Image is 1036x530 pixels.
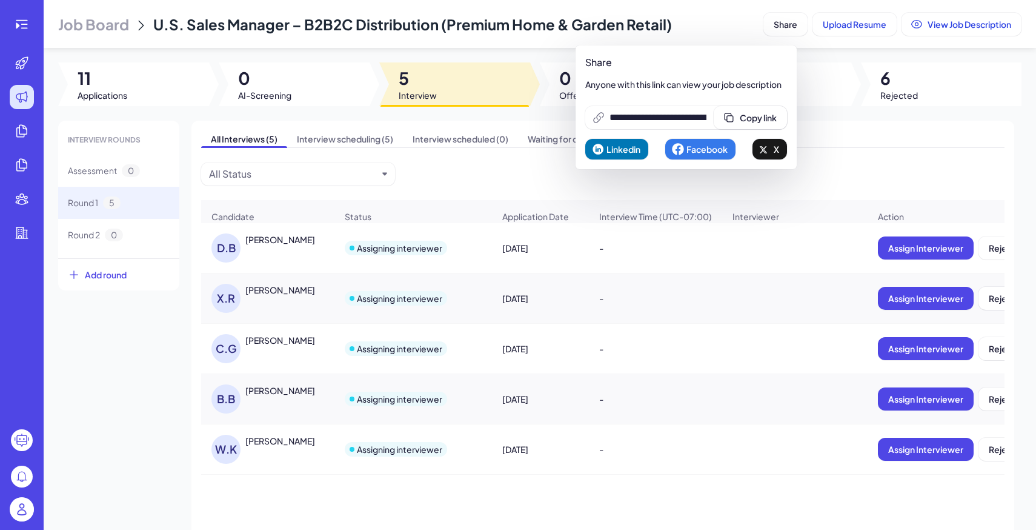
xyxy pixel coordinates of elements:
div: - [589,332,722,366]
span: 5 [103,196,121,209]
div: All Status [209,167,251,181]
button: Upload Resume [812,13,897,36]
span: Assign Interviewer [888,444,963,455]
div: [DATE] [493,332,588,366]
span: 5 [399,67,437,89]
button: Reject [978,337,1026,360]
div: William Kao [245,435,315,447]
div: [DATE] [493,231,588,265]
span: Interviewer [732,210,779,223]
span: 6 [880,67,918,89]
img: user_logo.png [10,497,34,522]
span: Reject [989,343,1015,354]
div: Diane Blakely [245,233,315,246]
span: Action [878,210,904,223]
span: Facebook [686,144,728,155]
span: 0 [238,67,291,89]
button: Linkedin [585,139,648,159]
span: Reject [989,243,1015,253]
span: Applications [78,89,127,101]
div: X.R [211,284,241,313]
div: - [589,382,722,416]
span: Interview scheduling (5) [287,130,403,147]
div: - [589,281,722,315]
button: X [752,139,787,159]
button: Assign Interviewer [878,387,974,411]
button: Facebook [665,139,735,159]
div: Assigning interviewer [357,343,442,355]
div: [DATE] [493,281,588,315]
span: Waiting for decision (0) [518,130,629,147]
span: Interview [399,89,437,101]
div: W.K [211,435,241,464]
div: Assigning interviewer [357,393,442,405]
span: X [774,144,779,155]
button: View Job Description [902,13,1021,36]
span: Assign Interviewer [888,394,963,404]
span: 0 [559,67,582,89]
button: Assign Interviewer [878,438,974,461]
span: Assign Interviewer [888,243,963,253]
div: [DATE] [493,432,588,466]
span: AI-Screening [238,89,291,101]
span: Reject [989,394,1015,404]
span: Assessment [68,164,117,177]
span: All Interviews (5) [201,130,287,147]
div: - [589,231,722,265]
div: D.B [211,233,241,263]
div: C.G [211,334,241,363]
span: View Job Description [928,19,1011,30]
div: Assigning interviewer [357,292,442,304]
span: Add round [85,269,127,281]
span: Assign Interviewer [888,293,963,304]
p: Anyone with this link can view your job description [585,78,787,90]
button: Reject [978,236,1026,260]
span: Round 1 [68,196,98,209]
div: XAVIER ROMERO [245,284,315,296]
div: Bret Baumann [245,384,315,397]
span: Share [774,19,797,30]
button: Copy link [714,106,787,129]
span: Interview scheduled (0) [403,130,518,147]
button: Share [763,13,808,36]
button: Reject [978,438,1026,461]
span: Rejected [880,89,918,101]
button: Reject [978,387,1026,411]
span: Reject [989,444,1015,455]
span: Application Date [502,210,569,223]
div: [DATE] [493,382,588,416]
span: Reject [989,293,1015,304]
span: Status [345,210,371,223]
span: 0 [105,229,123,241]
span: Assign Interviewer [888,343,963,354]
span: Offer [559,89,582,101]
button: Assign Interviewer [878,236,974,260]
button: Add round [58,258,179,290]
div: Assigning interviewer [357,242,442,254]
span: Interview Time (UTC-07:00) [599,210,712,223]
div: Carl Gustafson [245,334,315,346]
span: 11 [78,67,127,89]
button: Reject [978,287,1026,310]
div: B.B [211,384,241,414]
span: Round 2 [68,229,100,241]
div: INTERVIEW ROUNDS [58,126,179,155]
span: Linkedin [606,144,640,155]
p: Share [585,55,787,70]
button: Assign Interviewer [878,337,974,360]
span: Upload Resume [823,19,886,30]
span: 0 [122,164,140,177]
button: Assign Interviewer [878,287,974,310]
span: U.S. Sales Manager – B2B2C Distribution (Premium Home & Garden Retail) [153,15,672,33]
span: Candidate [211,210,254,223]
div: - [589,432,722,466]
span: Copy link [740,112,777,123]
span: Job Board [58,15,129,34]
button: All Status [209,167,377,181]
div: Assigning interviewer [357,443,442,455]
